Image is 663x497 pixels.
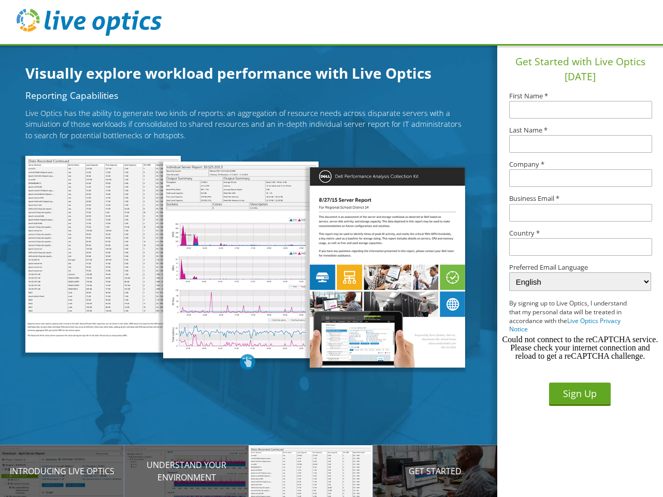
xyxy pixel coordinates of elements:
label: Business Email * [509,195,651,202]
img: ViewHeaderThree [310,167,465,368]
img: live_optics_svg.svg [17,9,162,36]
p: Live Optics has the ability to generate two kinds of reports: an aggregation of resource needs ac... [25,108,469,141]
h1: Visually explore workload performance with Live Optics [25,62,481,84]
p: Understand your environment [124,459,249,484]
p: By signing up to Live Optics, I understand that my personal data will be treated in accordance wi... [509,299,637,334]
h1: Get Started with Live Optics [DATE] [501,54,659,84]
img: ViewHeaderThree [25,156,181,353]
button: Sign Up [549,383,611,406]
a: Live Optics Privacy Notice [509,316,621,334]
label: Preferred Email Language [509,264,651,271]
label: Country * [509,230,651,237]
label: Last Name * [509,127,651,134]
h2: Reporting Capabilities [25,91,469,100]
img: ViewHeaderThree [163,162,319,358]
label: Company * [509,161,651,168]
p: Get Started [373,465,497,477]
div: Could not connect to the reCAPTCHA service. Please check your internet connection and reload to g... [501,335,659,360]
label: First Name * [509,93,651,99]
